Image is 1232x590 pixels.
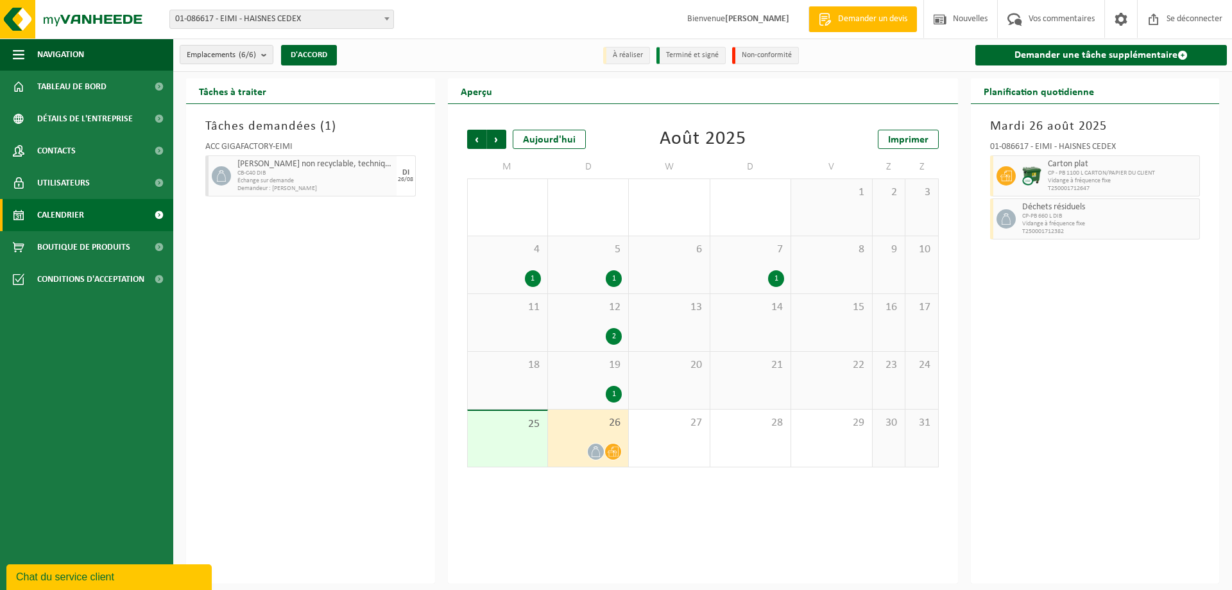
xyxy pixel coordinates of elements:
font: 4 [534,243,540,256]
font: 31 [919,417,930,429]
font: Calendrier [37,211,84,220]
font: 18 [528,359,540,371]
font: 1 [612,390,616,398]
font: 8 [859,243,864,256]
font: Utilisateurs [37,178,90,188]
font: CP-PB 660 L DIB [1022,213,1062,220]
font: 1 [325,120,332,133]
button: D'ACCORD [281,45,337,65]
a: Demander un devis [809,6,917,32]
font: Vidange à fréquence fixe [1048,177,1111,184]
font: 13 [690,301,702,313]
font: (6/6) [239,51,256,59]
font: Contacts [37,146,76,156]
font: 9 [891,243,897,256]
font: Boutique de produits [37,243,130,252]
font: 21 [771,359,783,371]
font: 27 [690,417,702,429]
font: Carton plat [1048,159,1088,169]
font: 6 [696,243,702,256]
font: 3 [925,186,930,198]
font: Emplacements [187,51,235,59]
font: Échange sur demande [237,177,294,184]
font: 22 [853,359,864,371]
font: 30 [886,417,897,429]
img: WB-1100-CU [1022,166,1041,186]
font: Détails de l'entreprise [37,114,133,124]
font: 7 [777,243,783,256]
font: CB-C40 DIB [237,169,266,177]
font: 2 [891,186,897,198]
font: Planification quotidienne [984,87,1094,98]
font: 16 [886,301,897,313]
font: ACC GIGAFACTORY-EIMI [205,142,293,152]
font: 20 [690,359,702,371]
font: Déchets résiduels [1022,202,1085,212]
font: Navigation [37,50,84,60]
font: M [502,162,512,172]
font: ) [332,120,336,133]
font: CP - PB 1100 L CARTON/PAPIER DU CLIENT [1048,169,1155,177]
font: Non-conformité [742,51,792,59]
font: V [828,162,835,172]
a: Imprimer [878,130,939,149]
font: 1 [859,186,864,198]
font: 26/08 [398,176,413,183]
font: Tâches à traiter [199,87,266,98]
font: 2 [612,333,616,340]
font: 26 [609,417,620,429]
span: 01-086617 - EIMI - HAISNES CEDEX [169,10,394,29]
font: T250001712647 [1048,185,1090,192]
font: Août 2025 [660,129,746,149]
font: 01-086617 - EIMI - HAISNES CEDEX [175,14,301,24]
a: Demander une tâche supplémentaire [975,45,1228,65]
font: Vidange à fréquence fixe [1022,220,1085,227]
font: Demander un devis [838,14,907,24]
font: Aujourd'hui [523,135,576,145]
font: Conditions d'acceptation [37,275,144,284]
font: D [747,162,754,172]
font: 10 [919,243,930,256]
font: T250001712382 [1022,228,1064,235]
font: DI [402,169,409,177]
iframe: widget de discussion [6,562,214,590]
font: Se déconnecter [1167,14,1222,24]
font: 14 [771,301,783,313]
font: 29 [853,417,864,429]
font: D'ACCORD [291,51,327,59]
font: D [585,162,592,172]
button: Emplacements(6/6) [180,45,273,64]
font: Nouvelles [953,14,988,24]
font: À réaliser [613,51,643,59]
font: 25 [528,418,540,430]
font: Vos commentaires [1029,14,1095,24]
font: Tableau de bord [37,82,107,92]
font: 11 [528,301,540,313]
font: Demandeur : [PERSON_NAME] [237,185,317,192]
font: Bienvenue [687,14,725,24]
font: W [665,162,674,172]
font: 5 [615,243,620,256]
font: Terminé et signé [666,51,719,59]
font: Aperçu [461,87,492,98]
font: 15 [853,301,864,313]
span: 01-086617 - EIMI - HAISNES CEDEX [170,10,393,28]
font: 28 [771,417,783,429]
font: 1 [531,275,535,282]
font: Z [920,162,925,172]
font: [PERSON_NAME] non recyclable, techniquement incombustible (combustible) [237,159,516,169]
font: 1 [612,275,616,282]
font: 23 [886,359,897,371]
font: 19 [609,359,620,371]
font: Tâches demandées ( [205,120,325,133]
font: Mardi 26 août 2025 [990,120,1107,133]
font: 24 [919,359,930,371]
font: Imprimer [888,135,928,145]
font: Demander une tâche supplémentaire [1014,50,1177,60]
font: [PERSON_NAME] [725,14,789,24]
font: 12 [609,301,620,313]
font: 17 [919,301,930,313]
font: 01-086617 - EIMI - HAISNES CEDEX [990,142,1116,152]
font: 1 [774,275,778,282]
